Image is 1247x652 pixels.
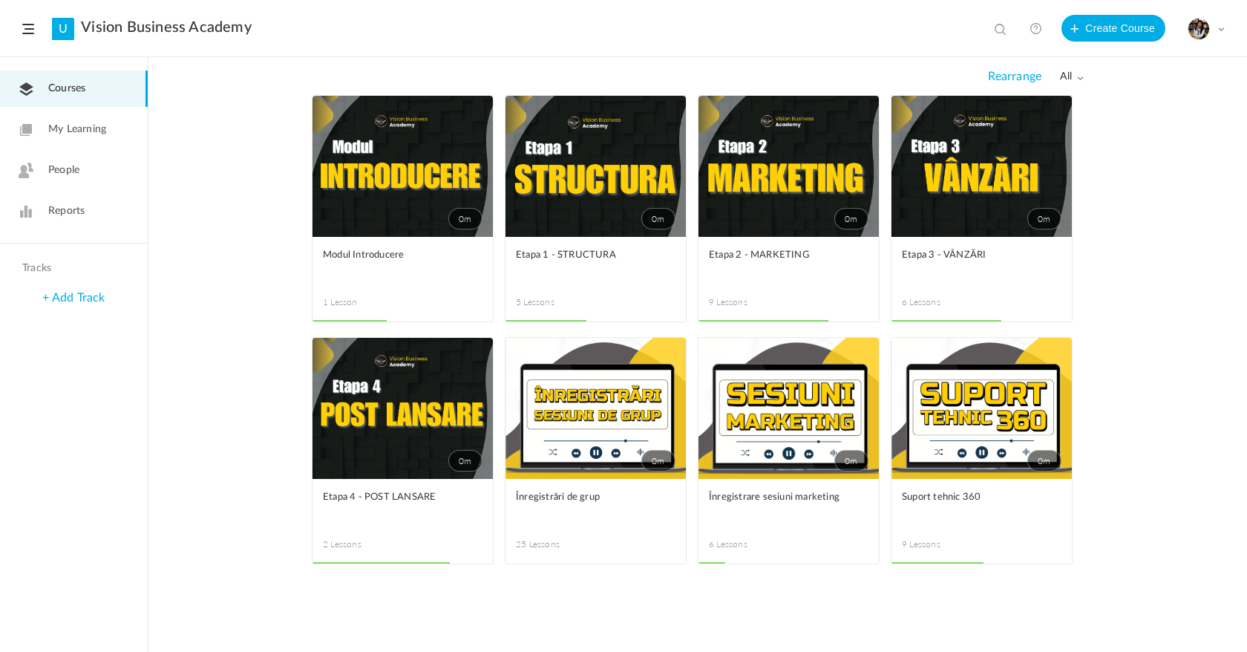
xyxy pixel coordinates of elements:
a: Vision Business Academy [81,19,252,36]
span: Suport tehnic 360 [902,489,1039,506]
a: U [52,18,74,40]
span: 0m [641,208,675,229]
span: Modul Introducere [323,247,460,264]
span: 0m [641,450,675,472]
span: all [1060,71,1084,83]
span: Courses [48,81,85,97]
h4: Tracks [22,262,122,275]
span: My Learning [48,122,106,137]
span: 6 Lessons [709,538,789,551]
span: Rearrange [988,70,1041,84]
span: 9 Lessons [709,296,789,309]
a: + Add Track [42,292,105,304]
a: Etapa 2 - MARKETING [709,247,868,281]
span: Etapa 4 - POST LANSARE [323,489,460,506]
a: 0m [312,338,493,479]
a: Suport tehnic 360 [902,489,1061,523]
a: Etapa 3 - VÂNZĂRI [902,247,1061,281]
a: 0m [505,96,686,237]
span: Etapa 2 - MARKETING [709,247,846,264]
a: Etapa 4 - POST LANSARE [323,489,482,523]
span: Etapa 1 - STRUCTURA [516,247,653,264]
span: 25 Lessons [516,538,596,551]
span: 0m [448,450,482,472]
span: 5 Lessons [516,296,596,309]
span: 2 Lessons [323,538,403,551]
span: People [48,163,79,178]
span: Înregistrări de grup [516,489,653,506]
span: 0m [834,450,868,472]
span: Reports [48,203,85,219]
a: 0m [698,338,879,479]
button: Create Course [1061,15,1165,42]
span: Etapa 3 - VÂNZĂRI [902,247,1039,264]
img: tempimagehs7pti.png [1188,19,1209,39]
a: Înregistrare sesiuni marketing [709,489,868,523]
span: 0m [1027,208,1061,229]
span: 0m [448,208,482,229]
span: Înregistrare sesiuni marketing [709,489,846,506]
span: 0m [1027,450,1061,472]
a: 0m [698,96,879,237]
span: 0m [834,208,868,229]
a: Etapa 1 - STRUCTURA [516,247,675,281]
a: 0m [505,338,686,479]
a: 0m [891,338,1072,479]
a: Înregistrări de grup [516,489,675,523]
a: 0m [312,96,493,237]
span: 6 Lessons [902,296,982,309]
a: Modul Introducere [323,247,482,281]
span: 1 Lesson [323,296,403,309]
a: 0m [891,96,1072,237]
span: 9 Lessons [902,538,982,551]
